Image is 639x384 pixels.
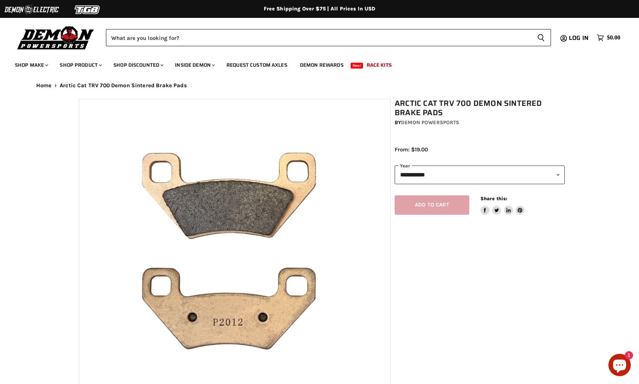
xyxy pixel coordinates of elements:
inbox-online-store-chat: Shopify online store chat [606,354,633,378]
span: Arctic Cat TRV 700 Demon Sintered Brake Pads [60,82,187,89]
a: Demon Powersports [401,119,459,126]
ul: Main menu [9,54,618,73]
div: Free Shipping Over $75 | All Prices In USD [21,6,618,12]
a: Race Kits [361,57,397,73]
span: $0.00 [607,34,620,41]
a: Shop Product [54,57,106,73]
button: Search [531,29,551,46]
input: Search [106,29,531,46]
h1: Arctic Cat TRV 700 Demon Sintered Brake Pads [395,99,565,117]
aside: Share this: [480,195,525,215]
span: Log in [569,33,589,43]
span: Share this: [480,196,507,201]
a: Demon Rewards [294,57,349,73]
a: Inside Demon [169,57,219,73]
a: $0.00 [593,32,624,43]
img: TGB Logo 2 [60,3,116,17]
img: Demon Powersports [15,24,97,51]
span: From: $19.00 [395,146,428,153]
a: Request Custom Axles [221,57,293,73]
form: Product [106,29,551,46]
div: by [395,119,565,127]
span: New! [351,63,363,69]
img: Demon Electric Logo 2 [4,3,60,17]
a: Shop Make [9,57,53,73]
a: Home [36,82,52,89]
select: year [395,166,565,184]
a: Log in [566,35,593,41]
a: Shop Discounted [108,57,168,73]
nav: Breadcrumbs [21,82,618,89]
